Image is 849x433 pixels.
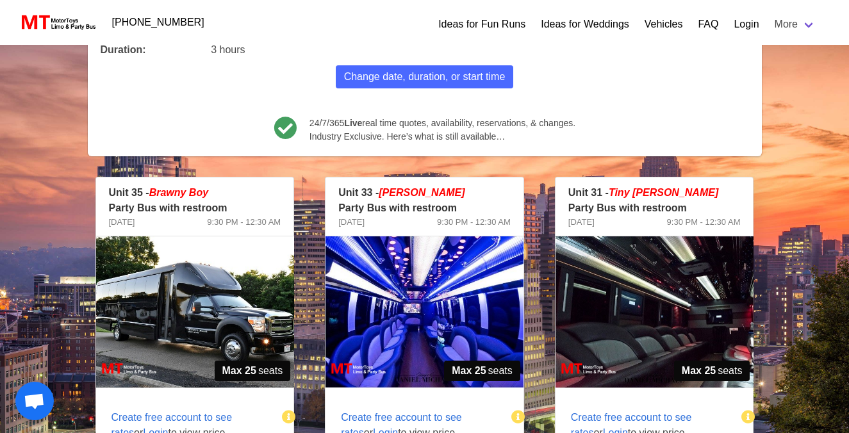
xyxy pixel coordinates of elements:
[149,187,208,198] em: Brawny Boy
[109,185,281,200] p: Unit 35 -
[344,69,506,85] span: Change date, duration, or start time
[734,17,759,32] a: Login
[609,187,718,198] span: Tiny [PERSON_NAME]
[667,216,741,229] span: 9:30 PM - 12:30 AM
[682,363,716,379] strong: Max 25
[18,13,97,31] img: MotorToys Logo
[104,10,212,35] a: [PHONE_NUMBER]
[344,118,362,128] b: Live
[452,363,486,379] strong: Max 25
[203,35,424,58] div: 3 hours
[109,216,135,229] span: [DATE]
[568,185,741,200] p: Unit 31 -
[444,361,520,381] span: seats
[556,236,754,388] img: 31%2002.jpg
[568,216,595,229] span: [DATE]
[338,216,365,229] span: [DATE]
[101,44,146,55] b: Duration:
[222,363,256,379] strong: Max 25
[215,361,291,381] span: seats
[438,17,525,32] a: Ideas for Fun Runs
[674,361,750,381] span: seats
[568,200,741,216] p: Party Bus with restroom
[698,17,718,32] a: FAQ
[338,200,511,216] p: Party Bus with restroom
[437,216,511,229] span: 9:30 PM - 12:30 AM
[207,216,281,229] span: 9:30 PM - 12:30 AM
[767,12,823,37] a: More
[336,65,514,88] button: Change date, duration, or start time
[338,185,511,200] p: Unit 33 -
[309,117,575,130] span: 24/7/365 real time quotes, availability, reservations, & changes.
[109,200,281,216] p: Party Bus with restroom
[96,236,294,388] img: 35%2001.jpg
[15,382,54,420] a: Open chat
[309,130,575,143] span: Industry Exclusive. Here’s what is still available…
[326,236,523,388] img: 33%2002.jpg
[541,17,629,32] a: Ideas for Weddings
[379,187,465,198] em: [PERSON_NAME]
[645,17,683,32] a: Vehicles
